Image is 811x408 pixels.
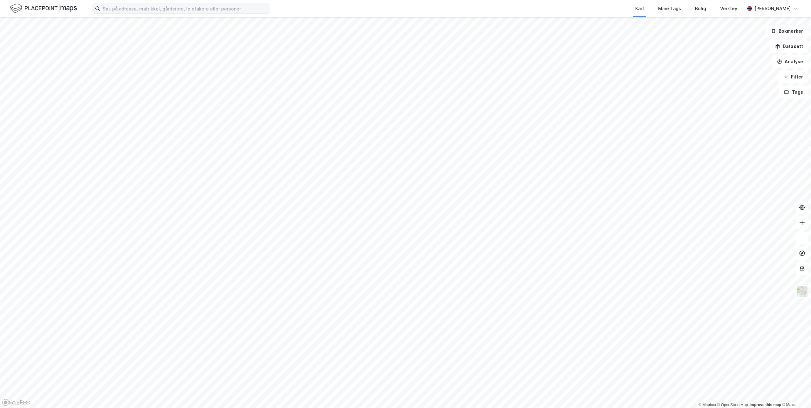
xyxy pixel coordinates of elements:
[717,403,748,407] a: OpenStreetMap
[695,5,706,12] div: Bolig
[754,5,791,12] div: [PERSON_NAME]
[779,377,811,408] iframe: Chat Widget
[772,55,808,68] button: Analyse
[766,25,808,37] button: Bokmerker
[10,3,77,14] img: logo.f888ab2527a4732fd821a326f86c7f29.svg
[720,5,737,12] div: Verktøy
[699,403,716,407] a: Mapbox
[100,4,270,13] input: Søk på adresse, matrikkel, gårdeiere, leietakere eller personer
[778,71,808,83] button: Filter
[635,5,644,12] div: Kart
[770,40,808,53] button: Datasett
[779,86,808,99] button: Tags
[658,5,681,12] div: Mine Tags
[2,399,30,406] a: Mapbox homepage
[796,285,808,297] img: Z
[750,403,781,407] a: Improve this map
